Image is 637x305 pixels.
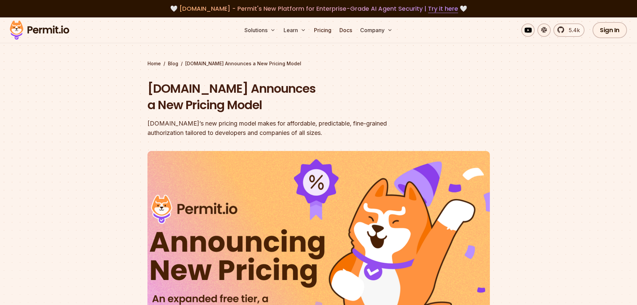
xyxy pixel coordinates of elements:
[553,23,585,37] a: 5.4k
[242,23,278,37] button: Solutions
[565,26,580,34] span: 5.4k
[7,19,72,42] img: Permit logo
[337,23,355,37] a: Docs
[147,119,404,138] div: [DOMAIN_NAME]’s new pricing model makes for affordable, predictable, fine-grained authorization t...
[428,4,458,13] a: Try it here
[16,4,621,13] div: 🤍 🤍
[179,4,458,13] span: [DOMAIN_NAME] - Permit's New Platform for Enterprise-Grade AI Agent Security |
[593,22,627,38] a: Sign In
[281,23,309,37] button: Learn
[168,60,178,67] a: Blog
[147,80,404,113] h1: [DOMAIN_NAME] Announces a New Pricing Model
[147,60,161,67] a: Home
[311,23,334,37] a: Pricing
[357,23,395,37] button: Company
[147,60,490,67] div: / /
